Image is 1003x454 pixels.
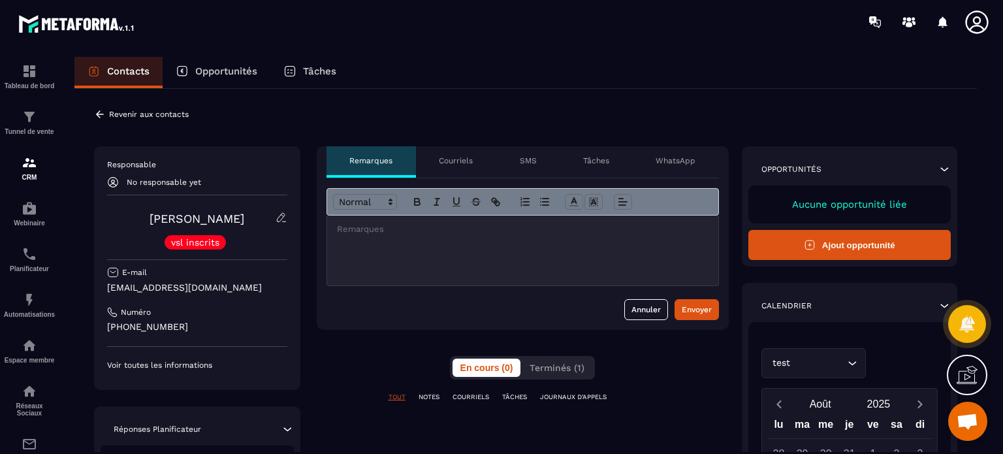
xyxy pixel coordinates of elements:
p: E-mail [122,267,147,278]
img: automations [22,292,37,308]
div: lu [767,415,790,438]
a: social-networksocial-networkRéseaux Sociaux [3,374,56,427]
img: email [22,436,37,452]
div: me [814,415,838,438]
button: Open years overlay [850,393,908,415]
p: CRM [3,174,56,181]
p: [EMAIL_ADDRESS][DOMAIN_NAME] [107,282,287,294]
p: Remarques [349,155,392,166]
p: Planificateur [3,265,56,272]
p: SMS [520,155,537,166]
div: sa [885,415,908,438]
p: NOTES [419,393,439,402]
button: Terminés (1) [522,359,592,377]
p: JOURNAUX D'APPELS [540,393,607,402]
p: TÂCHES [502,393,527,402]
p: Aucune opportunité liée [761,199,938,210]
div: ma [791,415,814,438]
p: Opportunités [761,164,821,174]
img: formation [22,109,37,125]
p: Contacts [107,65,150,77]
a: formationformationTunnel de vente [3,99,56,145]
a: automationsautomationsAutomatisations [3,282,56,328]
span: test [770,356,793,370]
a: Opportunités [163,57,270,88]
button: Previous month [767,395,791,413]
img: automations [22,338,37,353]
div: je [838,415,861,438]
p: No responsable yet [127,178,201,187]
p: COURRIELS [453,393,489,402]
a: Tâches [270,57,349,88]
img: scheduler [22,246,37,262]
a: formationformationCRM [3,145,56,191]
p: Revenir aux contacts [109,110,189,119]
a: Contacts [74,57,163,88]
p: Courriels [439,155,473,166]
p: Automatisations [3,311,56,318]
button: Next month [908,395,932,413]
p: Numéro [121,307,151,317]
a: formationformationTableau de bord [3,54,56,99]
a: automationsautomationsWebinaire [3,191,56,236]
div: ve [861,415,885,438]
img: logo [18,12,136,35]
span: En cours (0) [460,363,513,373]
a: Ouvrir le chat [948,402,987,441]
a: automationsautomationsEspace membre [3,328,56,374]
p: Tâches [583,155,609,166]
p: [PHONE_NUMBER] [107,321,287,333]
p: Calendrier [761,300,812,311]
button: Open months overlay [791,393,850,415]
p: TOUT [389,393,406,402]
p: Tâches [303,65,336,77]
span: Terminés (1) [530,363,584,373]
p: Responsable [107,159,287,170]
a: schedulerschedulerPlanificateur [3,236,56,282]
p: vsl inscrits [171,238,219,247]
div: Envoyer [682,303,712,316]
p: Réponses Planificateur [114,424,201,434]
p: Webinaire [3,219,56,227]
button: Annuler [624,299,668,320]
p: Voir toutes les informations [107,360,287,370]
img: formation [22,63,37,79]
p: Opportunités [195,65,257,77]
button: Ajout opportunité [748,230,951,260]
p: WhatsApp [656,155,695,166]
button: Envoyer [675,299,719,320]
img: social-network [22,383,37,399]
img: automations [22,201,37,216]
img: formation [22,155,37,170]
button: En cours (0) [453,359,521,377]
p: Tableau de bord [3,82,56,89]
a: [PERSON_NAME] [150,212,244,225]
p: Tunnel de vente [3,128,56,135]
p: Espace membre [3,357,56,364]
div: Search for option [761,348,866,378]
p: Réseaux Sociaux [3,402,56,417]
input: Search for option [793,356,844,370]
div: di [908,415,932,438]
